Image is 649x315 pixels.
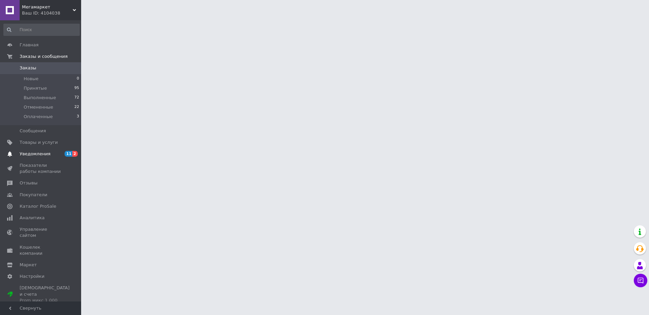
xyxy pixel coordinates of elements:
[24,85,47,91] span: Принятые
[74,104,79,110] span: 22
[20,244,63,256] span: Кошелек компании
[20,139,58,145] span: Товары и услуги
[20,42,39,48] span: Главная
[20,262,37,268] span: Маркет
[20,192,47,198] span: Покупатели
[634,274,647,287] button: Чат с покупателем
[72,151,78,157] span: 2
[20,151,50,157] span: Уведомления
[24,76,39,82] span: Новые
[24,95,56,101] span: Выполненные
[20,203,56,209] span: Каталог ProSale
[74,85,79,91] span: 95
[74,95,79,101] span: 72
[20,215,45,221] span: Аналитика
[20,285,70,303] span: [DEMOGRAPHIC_DATA] и счета
[20,273,44,279] span: Настройки
[20,53,68,60] span: Заказы и сообщения
[22,10,81,16] div: Ваш ID: 4104038
[77,76,79,82] span: 0
[20,128,46,134] span: Сообщения
[20,162,63,175] span: Показатели работы компании
[3,24,80,36] input: Поиск
[22,4,73,10] span: Мегамаркет
[20,297,70,303] div: Prom микс 1 000
[24,114,53,120] span: Оплаченные
[77,114,79,120] span: 3
[24,104,53,110] span: Отмененные
[65,151,72,157] span: 11
[20,65,36,71] span: Заказы
[20,226,63,239] span: Управление сайтом
[20,180,38,186] span: Отзывы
